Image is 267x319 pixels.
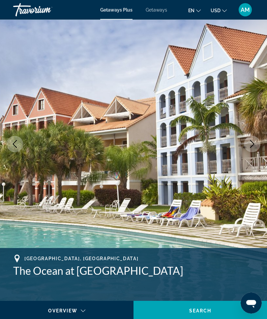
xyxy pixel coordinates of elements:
[7,136,23,153] button: Previous image
[100,7,133,13] a: Getaways Plus
[211,6,227,15] button: Change currency
[244,136,260,153] button: Next image
[188,6,201,15] button: Change language
[241,293,262,314] iframe: Button to launch messaging window
[189,308,212,314] span: Search
[188,8,194,13] span: en
[13,265,254,278] h1: The Ocean at [GEOGRAPHIC_DATA]
[241,7,250,13] span: AM
[211,8,221,13] span: USD
[24,256,138,262] span: [GEOGRAPHIC_DATA], [GEOGRAPHIC_DATA]
[13,1,79,18] a: Travorium
[146,7,167,13] a: Getaways
[237,3,254,17] button: User Menu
